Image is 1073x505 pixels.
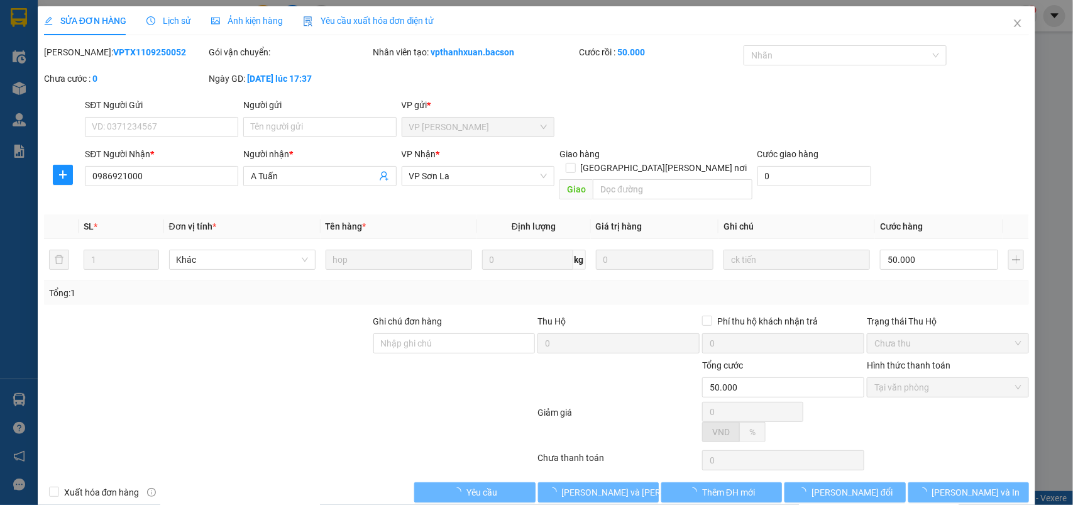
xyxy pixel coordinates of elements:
[326,221,366,231] span: Tên hàng
[573,250,586,270] span: kg
[537,406,702,448] div: Giảm giá
[724,250,870,270] input: Ghi Chú
[757,166,871,186] input: Cước giao hàng
[44,16,53,25] span: edit
[326,250,472,270] input: VD: Bàn, Ghế
[85,147,238,161] div: SĐT Người Nhận
[53,165,73,185] button: plus
[757,149,819,159] label: Cước giao hàng
[92,74,97,84] b: 0
[798,487,812,496] span: loading
[84,221,94,231] span: SL
[718,214,875,239] th: Ghi chú
[867,314,1029,328] div: Trạng thái Thu Hộ
[303,16,313,26] img: icon
[453,487,466,496] span: loading
[247,74,312,84] b: [DATE] lúc 17:37
[867,360,950,370] label: Hình thức thanh toán
[918,487,932,496] span: loading
[1008,250,1024,270] button: plus
[402,98,555,112] div: VP gửi
[512,221,556,231] span: Định lượng
[908,482,1029,502] button: [PERSON_NAME] và In
[44,16,126,26] span: SỬA ĐƠN HÀNG
[49,250,69,270] button: delete
[49,286,415,300] div: Tổng: 1
[303,16,434,26] span: Yêu cầu xuất hóa đơn điện tử
[617,47,645,57] b: 50.000
[702,486,755,499] span: Thêm ĐH mới
[209,45,371,59] div: Gói vận chuyển:
[874,334,1021,353] span: Chưa thu
[661,482,782,502] button: Thêm ĐH mới
[932,486,1020,499] span: [PERSON_NAME] và In
[113,47,186,57] b: VPTX1109250052
[209,72,371,86] div: Ngày GD:
[874,378,1021,397] span: Tại văn phòng
[562,486,732,499] span: [PERSON_NAME] và [PERSON_NAME] hàng
[379,171,389,181] span: user-add
[593,179,752,199] input: Dọc đường
[373,316,443,326] label: Ghi chú đơn hàng
[537,451,702,473] div: Chưa thanh toán
[146,16,155,25] span: clock-circle
[702,360,743,370] span: Tổng cước
[712,427,730,437] span: VND
[53,170,72,180] span: plus
[538,482,659,502] button: [PERSON_NAME] và [PERSON_NAME] hàng
[169,221,216,231] span: Đơn vị tính
[596,221,642,231] span: Giá trị hàng
[243,98,397,112] div: Người gửi
[688,487,702,496] span: loading
[596,250,714,270] input: 0
[880,221,923,231] span: Cước hàng
[812,486,893,499] span: [PERSON_NAME] đổi
[59,486,145,499] span: Xuất hóa đơn hàng
[576,161,752,175] span: [GEOGRAPHIC_DATA][PERSON_NAME] nơi
[712,314,823,328] span: Phí thu hộ khách nhận trả
[409,167,548,186] span: VP Sơn La
[1000,6,1035,42] button: Close
[373,45,576,59] div: Nhân viên tạo:
[431,47,515,57] b: vpthanhxuan.bacson
[548,487,562,496] span: loading
[147,488,156,497] span: info-circle
[784,482,905,502] button: [PERSON_NAME] đổi
[85,98,238,112] div: SĐT Người Gửi
[559,179,593,199] span: Giao
[177,250,308,269] span: Khác
[211,16,283,26] span: Ảnh kiện hàng
[537,316,566,326] span: Thu Hộ
[373,333,536,353] input: Ghi chú đơn hàng
[146,16,191,26] span: Lịch sử
[409,118,548,136] span: VP Thanh Xuân
[211,16,220,25] span: picture
[243,147,397,161] div: Người nhận
[402,149,436,159] span: VP Nhận
[579,45,741,59] div: Cước rồi :
[414,482,535,502] button: Yêu cầu
[44,45,206,59] div: [PERSON_NAME]:
[559,149,600,159] span: Giao hàng
[44,72,206,86] div: Chưa cước :
[466,486,497,499] span: Yêu cầu
[1013,18,1023,28] span: close
[749,427,756,437] span: %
